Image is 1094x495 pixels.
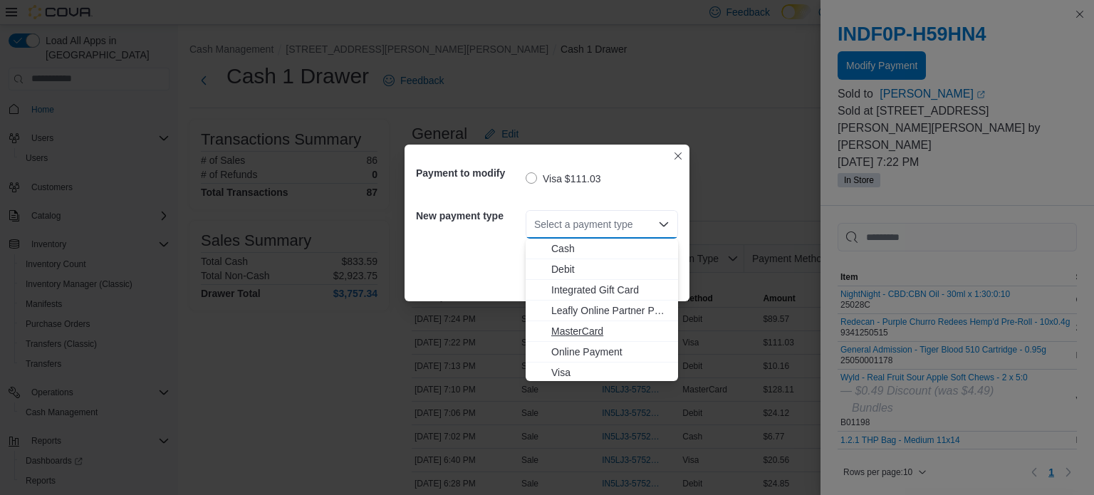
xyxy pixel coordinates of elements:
[526,259,678,280] button: Debit
[526,342,678,363] button: Online Payment
[670,147,687,165] button: Closes this modal window
[526,363,678,383] button: Visa
[551,303,670,318] span: Leafly Online Partner Payment
[526,321,678,342] button: MasterCard
[526,301,678,321] button: Leafly Online Partner Payment
[526,239,678,259] button: Cash
[526,239,678,383] div: Choose from the following options
[416,202,523,230] h5: New payment type
[658,219,670,230] button: Close list of options
[551,365,670,380] span: Visa
[551,241,670,256] span: Cash
[416,159,523,187] h5: Payment to modify
[534,216,536,233] input: Accessible screen reader label
[551,283,670,297] span: Integrated Gift Card
[526,170,600,187] label: Visa $111.03
[551,324,670,338] span: MasterCard
[526,280,678,301] button: Integrated Gift Card
[551,262,670,276] span: Debit
[551,345,670,359] span: Online Payment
